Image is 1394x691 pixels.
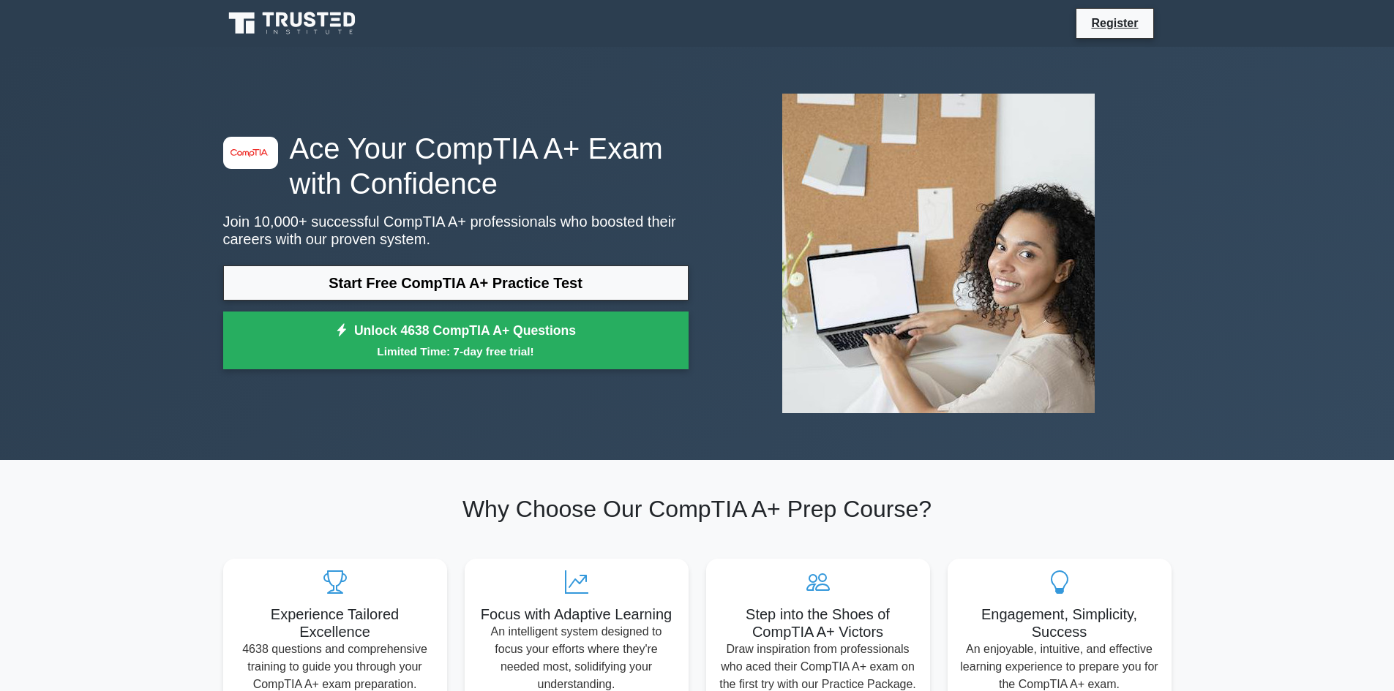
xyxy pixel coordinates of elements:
h1: Ace Your CompTIA A+ Exam with Confidence [223,131,689,201]
a: Register [1082,14,1147,32]
a: Start Free CompTIA A+ Practice Test [223,265,689,301]
p: Join 10,000+ successful CompTIA A+ professionals who boosted their careers with our proven system. [223,213,689,248]
h2: Why Choose Our CompTIA A+ Prep Course? [223,495,1172,523]
h5: Focus with Adaptive Learning [476,605,677,623]
small: Limited Time: 7-day free trial! [241,343,670,360]
h5: Experience Tailored Excellence [235,605,435,641]
a: Unlock 4638 CompTIA A+ QuestionsLimited Time: 7-day free trial! [223,311,689,370]
h5: Engagement, Simplicity, Success [959,605,1160,641]
h5: Step into the Shoes of CompTIA A+ Victors [718,605,918,641]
